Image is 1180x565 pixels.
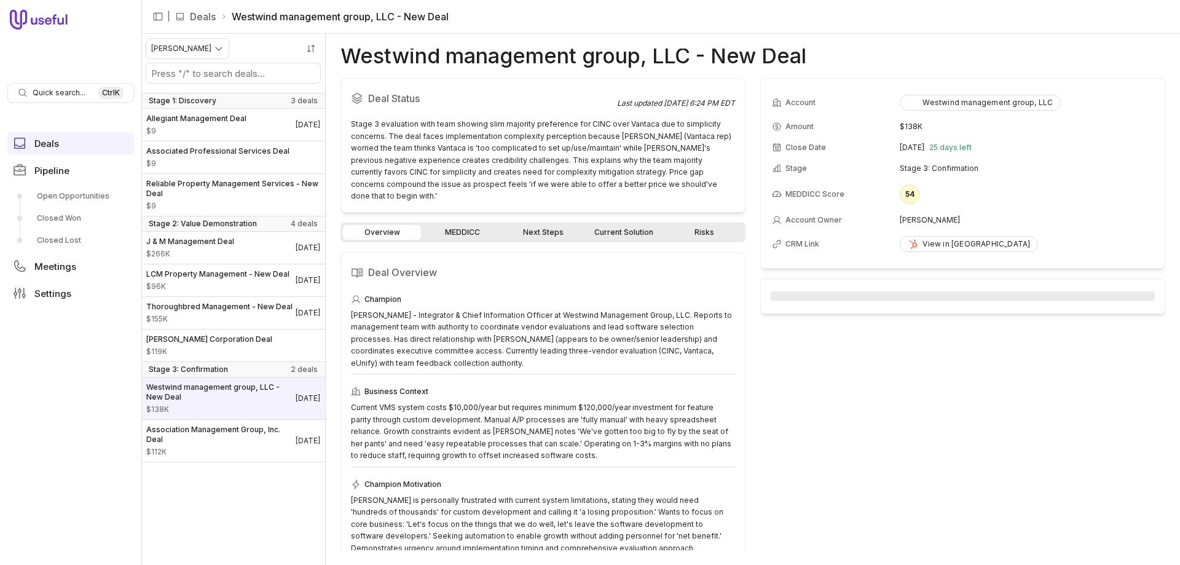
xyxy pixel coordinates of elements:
td: [PERSON_NAME] [900,210,1154,230]
time: Deal Close Date [296,436,320,446]
span: J & M Management Deal [146,237,234,247]
span: Amount [146,282,289,291]
a: View in [GEOGRAPHIC_DATA] [900,236,1038,252]
h2: Deal Status [351,89,617,108]
span: Deals [34,139,59,148]
span: MEDDICC Score [785,189,844,199]
div: Current VMS system costs $10,000/year but requires minimum $120,000/year investment for feature p... [351,401,735,462]
a: Thoroughbred Management - New Deal$155K[DATE] [141,297,325,329]
span: LCM Property Management - New Deal [146,269,289,279]
a: Allegiant Management Deal$9[DATE] [141,109,325,141]
span: Allegiant Management Deal [146,114,246,124]
time: [DATE] 6:24 PM EDT [664,98,735,108]
span: Reliable Property Management Services - New Deal [146,179,320,199]
div: Business Context [351,384,735,399]
a: Closed Lost [7,231,134,250]
span: 25 days left [929,143,972,152]
span: Amount [146,201,320,211]
span: Amount [146,447,296,457]
span: Amount [146,314,293,324]
kbd: Ctrl K [98,87,124,99]
div: [PERSON_NAME] - Integrator & Chief Information Officer at Westwind Management Group, LLC. Reports... [351,309,735,369]
a: Overview [343,225,421,240]
span: Amount [146,347,272,357]
time: Deal Close Date [296,275,320,285]
time: Deal Close Date [296,308,320,318]
span: CRM Link [785,239,819,249]
div: Pipeline submenu [7,186,134,250]
span: Close Date [785,143,826,152]
button: Sort by [302,39,320,58]
span: | [167,9,170,24]
a: Pipeline [7,159,134,181]
a: Next Steps [504,225,582,240]
button: Collapse sidebar [149,7,167,26]
h1: Westwind management group, LLC - New Deal [340,49,806,63]
span: Stage [785,164,807,173]
button: Westwind management group, LLC [900,95,1061,111]
span: Account Owner [785,215,842,225]
span: Stage 3: Confirmation [149,365,228,374]
span: Amount [146,405,296,414]
span: Amount [146,126,246,136]
span: Associated Professional Services Deal [146,146,289,156]
time: Deal Close Date [296,243,320,253]
a: Closed Won [7,208,134,228]
a: LCM Property Management - New Deal$96K[DATE] [141,264,325,296]
span: Amount [146,249,234,259]
time: [DATE] [900,143,924,152]
time: Deal Close Date [296,393,320,403]
span: Meetings [34,262,76,271]
a: Meetings [7,255,134,277]
div: View in [GEOGRAPHIC_DATA] [908,239,1030,249]
span: Association Management Group, Inc. Deal [146,425,296,444]
span: 3 deals [291,96,318,106]
a: MEDDICC [423,225,502,240]
td: Stage 3: Confirmation [900,159,1154,178]
span: ‌ [771,291,1155,301]
a: Associated Professional Services Deal$9 [141,141,325,173]
span: Stage 1: Discovery [149,96,216,106]
span: 4 deals [291,219,318,229]
span: Amount [785,122,814,132]
div: Champion [351,292,735,307]
a: Deals [190,9,216,24]
span: Thoroughbred Management - New Deal [146,302,293,312]
a: Settings [7,282,134,304]
span: Account [785,98,816,108]
td: $138K [900,117,1154,136]
span: Quick search... [33,88,85,98]
a: Current Solution [584,225,663,240]
div: 54 [900,184,919,204]
span: Amount [146,159,289,168]
time: Deal Close Date [296,120,320,130]
div: Westwind management group, LLC [908,98,1053,108]
span: Pipeline [34,166,69,175]
span: Stage 2: Value Demonstration [149,219,257,229]
div: Champion Motivation [351,477,735,492]
input: Search deals by name [146,63,320,83]
li: Westwind management group, LLC - New Deal [221,9,449,24]
span: [PERSON_NAME] Corporation Deal [146,334,272,344]
a: Association Management Group, Inc. Deal$112K[DATE] [141,420,325,462]
a: Westwind management group, LLC - New Deal$138K[DATE] [141,377,325,419]
a: Reliable Property Management Services - New Deal$9 [141,174,325,216]
a: Open Opportunities [7,186,134,206]
h2: Deal Overview [351,263,735,282]
a: Risks [665,225,743,240]
a: Deals [7,132,134,154]
div: [PERSON_NAME] is personally frustrated with current system limitations, stating they would need '... [351,494,735,555]
a: J & M Management Deal$266K[DATE] [141,232,325,264]
div: Stage 3 evaluation with team showing slim majority preference for CINC over Vantaca due to simpli... [351,118,735,202]
nav: Deals [141,34,326,565]
span: 2 deals [291,365,318,374]
span: Westwind management group, LLC - New Deal [146,382,296,402]
a: [PERSON_NAME] Corporation Deal$119K [141,330,325,362]
span: Settings [34,289,71,298]
div: Last updated [617,98,735,108]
